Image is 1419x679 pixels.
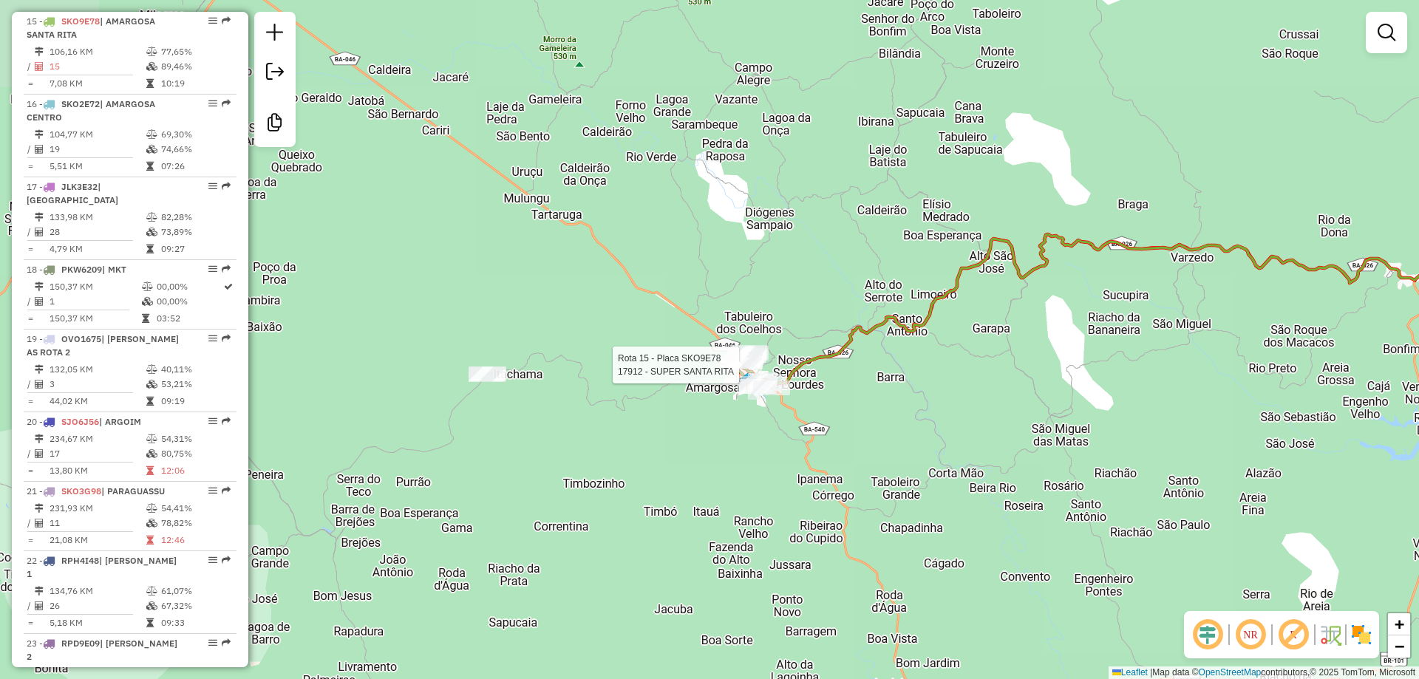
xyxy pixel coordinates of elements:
i: Total de Atividades [35,145,44,154]
td: 09:19 [160,394,231,409]
td: 12:06 [160,463,231,478]
i: Tempo total em rota [146,618,154,627]
i: % de utilização da cubagem [146,601,157,610]
i: Distância Total [35,434,44,443]
td: 21,08 KM [49,533,146,547]
td: = [27,615,34,630]
td: 106,16 KM [49,44,146,59]
span: OVO1675 [61,333,101,344]
em: Opções [208,99,217,108]
span: 20 - [27,416,141,427]
i: % de utilização do peso [146,434,157,443]
a: Exibir filtros [1372,18,1401,47]
i: Distância Total [35,47,44,56]
td: / [27,598,34,613]
td: 3 [49,377,146,392]
i: % de utilização do peso [146,587,157,596]
i: Total de Atividades [35,297,44,306]
td: 67,32% [160,598,231,613]
img: SITE- AMARGOSA [738,372,758,391]
td: 54,41% [160,501,231,516]
i: Total de Atividades [35,601,44,610]
i: % de utilização da cubagem [146,449,157,458]
span: 17 - [27,181,118,205]
td: 13,80 KM [49,463,146,478]
td: 77,65% [160,44,231,59]
td: 134,76 KM [49,584,146,598]
i: Distância Total [35,504,44,513]
span: 23 - [27,638,177,662]
span: 15 - [27,16,155,40]
i: % de utilização da cubagem [142,297,153,306]
img: Exibir/Ocultar setores [1350,623,1373,646]
i: Distância Total [35,130,44,139]
em: Rota exportada [222,556,231,564]
i: Distância Total [35,587,44,596]
i: Distância Total [35,213,44,222]
td: 82,28% [160,210,231,225]
i: Total de Atividades [35,449,44,458]
i: % de utilização do peso [146,47,157,56]
a: OpenStreetMap [1199,667,1262,678]
i: % de utilização da cubagem [146,62,157,71]
td: 4,79 KM [49,242,146,256]
span: 21 - [27,485,165,497]
td: 40,11% [160,362,231,377]
em: Opções [208,417,217,426]
em: Rota exportada [222,16,231,25]
em: Rota exportada [222,265,231,273]
td: / [27,294,34,309]
em: Rota exportada [222,638,231,647]
td: 12:46 [160,533,231,547]
i: Total de Atividades [35,380,44,389]
td: 132,05 KM [49,362,146,377]
td: 7,08 KM [49,76,146,91]
td: 07:26 [160,159,231,174]
div: Atividade não roteirizada - ARCADA BURGE [469,366,506,381]
td: = [27,76,34,91]
span: | [1150,667,1152,678]
i: Tempo total em rota [146,466,154,475]
td: 74,66% [160,142,231,157]
td: 00,00% [156,294,222,309]
a: Criar modelo [260,108,290,141]
td: 231,93 KM [49,501,146,516]
div: Atividade não roteirizada - ARCADA BURGE [469,367,506,382]
td: = [27,394,34,409]
td: 19 [49,142,146,157]
td: = [27,463,34,478]
span: 16 - [27,98,155,123]
a: Leaflet [1112,667,1148,678]
em: Rota exportada [222,99,231,108]
td: 09:27 [160,242,231,256]
span: + [1395,615,1404,633]
td: 78,82% [160,516,231,530]
td: / [27,59,34,74]
em: Opções [208,182,217,191]
span: SKO2E72 [61,98,100,109]
td: = [27,242,34,256]
i: Total de Atividades [35,228,44,236]
i: Total de Atividades [35,519,44,528]
em: Opções [208,265,217,273]
i: % de utilização da cubagem [146,380,157,389]
span: | [PERSON_NAME] AS ROTA 2 [27,333,179,358]
a: Zoom out [1388,635,1410,658]
td: 03:52 [156,311,222,326]
span: | [PERSON_NAME] 1 [27,555,177,579]
i: Tempo total em rota [146,245,154,253]
i: Tempo total em rota [142,314,149,323]
a: Zoom in [1388,613,1410,635]
td: 80,75% [160,446,231,461]
i: Tempo total em rota [146,162,154,171]
em: Rota exportada [222,182,231,191]
td: 104,77 KM [49,127,146,142]
span: Exibir rótulo [1276,617,1311,652]
td: 09:33 [160,615,231,630]
i: % de utilização do peso [146,130,157,139]
i: % de utilização da cubagem [146,228,157,236]
i: Distância Total [35,365,44,374]
span: SKO9E78 [61,16,100,27]
td: 28 [49,225,146,239]
span: RPD9E09 [61,638,100,649]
